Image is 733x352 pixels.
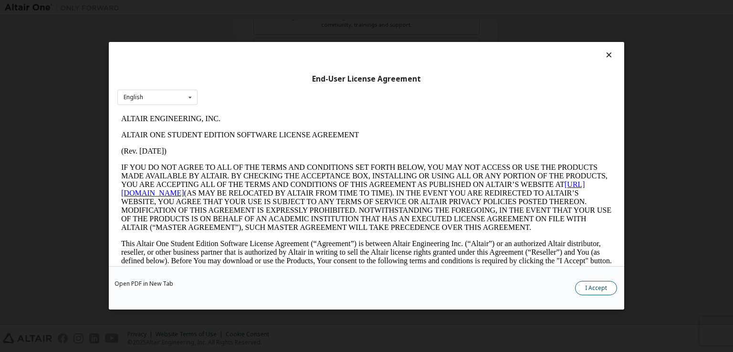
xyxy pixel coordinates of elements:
[4,129,494,163] p: This Altair One Student Edition Software License Agreement (“Agreement”) is between Altair Engine...
[575,281,617,296] button: I Accept
[4,4,494,12] p: ALTAIR ENGINEERING, INC.
[4,70,468,86] a: [URL][DOMAIN_NAME]
[124,94,143,100] div: English
[4,36,494,45] p: (Rev. [DATE])
[117,74,616,84] div: End-User License Agreement
[4,20,494,29] p: ALTAIR ONE STUDENT EDITION SOFTWARE LICENSE AGREEMENT
[4,52,494,121] p: IF YOU DO NOT AGREE TO ALL OF THE TERMS AND CONDITIONS SET FORTH BELOW, YOU MAY NOT ACCESS OR USE...
[115,281,173,287] a: Open PDF in New Tab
